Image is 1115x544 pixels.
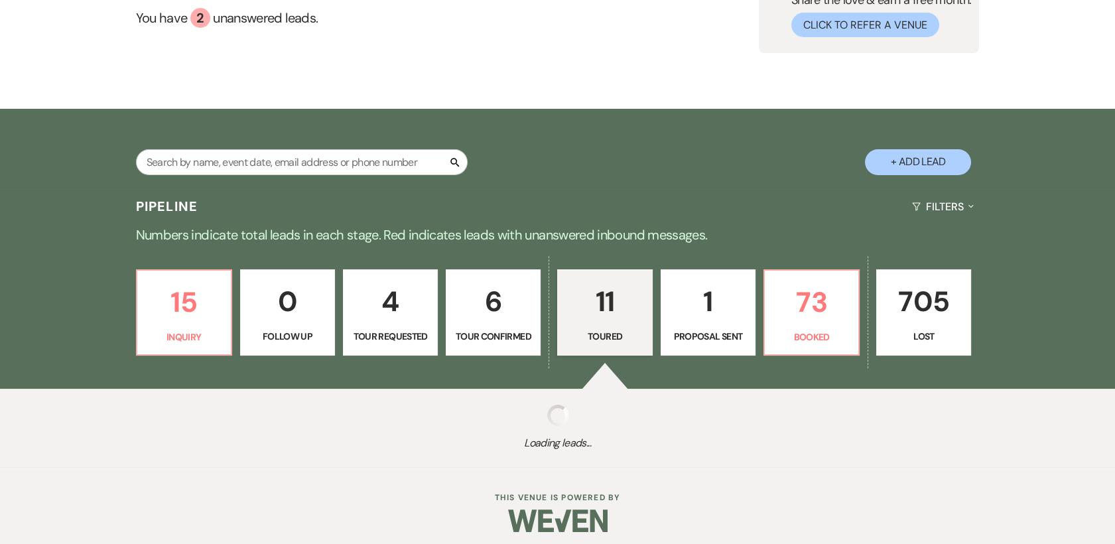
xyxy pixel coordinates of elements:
h3: Pipeline [136,197,198,216]
a: 705Lost [876,269,971,356]
p: Follow Up [249,329,326,344]
button: + Add Lead [865,149,971,175]
a: 1Proposal Sent [661,269,755,356]
p: Booked [773,330,850,344]
a: 73Booked [763,269,860,356]
a: 4Tour Requested [343,269,438,356]
p: Tour Confirmed [454,329,532,344]
p: Numbers indicate total leads in each stage. Red indicates leads with unanswered inbound messages. [80,224,1035,245]
p: Lost [885,329,962,344]
p: 1 [669,279,747,324]
p: 705 [885,279,962,324]
img: loading spinner [547,405,568,426]
p: Proposal Sent [669,329,747,344]
a: You have 2 unanswered leads. [136,8,618,28]
p: Inquiry [145,330,223,344]
span: Loading leads... [56,435,1059,451]
p: 0 [249,279,326,324]
p: 4 [352,279,429,324]
p: 11 [566,279,643,324]
a: 0Follow Up [240,269,335,356]
button: Click to Refer a Venue [791,13,939,37]
input: Search by name, event date, email address or phone number [136,149,468,175]
a: 15Inquiry [136,269,232,356]
p: 73 [773,280,850,324]
button: Filters [907,189,979,224]
p: Toured [566,329,643,344]
img: Weven Logo [508,498,608,544]
a: 11Toured [557,269,652,356]
p: 15 [145,280,223,324]
p: 6 [454,279,532,324]
a: 6Tour Confirmed [446,269,541,356]
div: 2 [190,8,210,28]
p: Tour Requested [352,329,429,344]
